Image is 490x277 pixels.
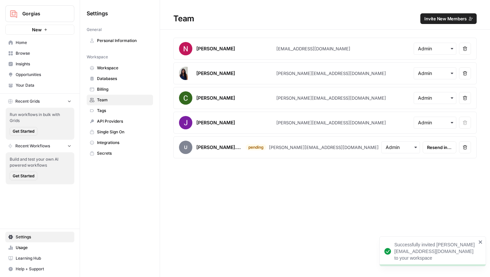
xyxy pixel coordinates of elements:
span: Help + Support [16,266,71,272]
span: Single Sign On [97,129,150,135]
button: Recent Workflows [5,141,74,151]
img: avatar [179,67,188,80]
a: Usage [5,242,74,253]
a: Your Data [5,80,74,91]
a: Single Sign On [87,127,153,137]
span: API Providers [97,118,150,124]
span: Personal Information [97,38,150,44]
div: Successfully invited [PERSON_NAME][EMAIL_ADDRESS][DOMAIN_NAME] to your workspace [394,241,476,261]
input: Admin [418,70,452,77]
span: Gorgias [22,10,63,17]
a: Databases [87,73,153,84]
a: Settings [5,232,74,242]
button: Help + Support [5,264,74,274]
div: [PERSON_NAME] [196,70,235,77]
div: [PERSON_NAME] [196,95,235,101]
button: Get Started [10,172,37,180]
img: avatar [179,116,192,129]
div: [PERSON_NAME] [196,119,235,126]
a: Workspace [87,63,153,73]
span: Recent Workflows [15,143,50,149]
div: Team [160,13,490,24]
span: Workspace [97,65,150,71]
a: Learning Hub [5,253,74,264]
input: Admin [386,144,415,151]
a: Home [5,37,74,48]
div: pending [246,144,266,150]
span: Invite New Members [424,15,467,22]
a: Insights [5,59,74,69]
a: Browse [5,48,74,59]
span: Resend invite [427,144,452,151]
span: Run workflows in bulk with Grids [10,112,70,124]
span: Team [97,97,150,103]
input: Admin [418,119,452,126]
span: Get Started [13,173,34,179]
img: Gorgias Logo [8,8,20,20]
div: [EMAIL_ADDRESS][DOMAIN_NAME] [276,45,350,52]
span: Settings [16,234,71,240]
a: Secrets [87,148,153,159]
div: [PERSON_NAME][EMAIL_ADDRESS][DOMAIN_NAME] [276,119,386,126]
span: Home [16,40,71,46]
button: Invite New Members [420,13,477,24]
button: Recent Grids [5,96,74,106]
span: Integrations [97,140,150,146]
span: Insights [16,61,71,67]
div: [PERSON_NAME].[PERSON_NAME] [196,144,242,151]
button: Resend invite [423,141,456,153]
span: Learning Hub [16,255,71,261]
a: Billing [87,84,153,95]
a: Opportunities [5,69,74,80]
input: Admin [418,95,452,101]
div: [PERSON_NAME][EMAIL_ADDRESS][DOMAIN_NAME] [269,144,379,151]
span: New [32,26,42,33]
a: Personal Information [87,35,153,46]
span: Settings [87,9,108,17]
span: Your Data [16,82,71,88]
div: [PERSON_NAME] [196,45,235,52]
a: API Providers [87,116,153,127]
input: Admin [418,45,452,52]
span: Browse [16,50,71,56]
span: Secrets [97,150,150,156]
span: Tags [97,108,150,114]
span: u [179,141,192,154]
span: Workspace [87,54,108,60]
button: Get Started [10,127,37,136]
span: Databases [97,76,150,82]
a: Integrations [87,137,153,148]
div: [PERSON_NAME][EMAIL_ADDRESS][DOMAIN_NAME] [276,70,386,77]
span: Build and test your own AI powered workflows [10,156,70,168]
span: Opportunities [16,72,71,78]
img: avatar [179,42,192,55]
a: Team [87,95,153,105]
span: Recent Grids [15,98,40,104]
span: Usage [16,245,71,251]
a: Tags [87,105,153,116]
span: General [87,27,102,33]
button: New [5,25,74,35]
img: avatar [179,91,192,105]
button: Workspace: Gorgias [5,5,74,22]
span: Billing [97,86,150,92]
div: [PERSON_NAME][EMAIL_ADDRESS][DOMAIN_NAME] [276,95,386,101]
button: close [478,239,483,245]
span: Get Started [13,128,34,134]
